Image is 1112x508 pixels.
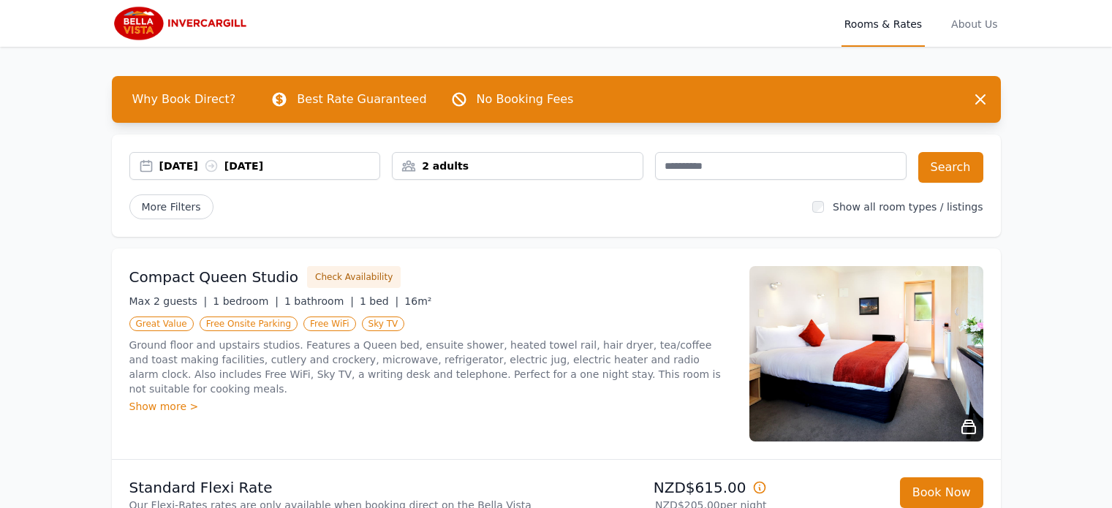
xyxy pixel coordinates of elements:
p: Ground floor and upstairs studios. Features a Queen bed, ensuite shower, heated towel rail, hair ... [129,338,732,396]
img: Bella Vista Invercargill [112,6,252,41]
span: Sky TV [362,316,405,331]
div: 2 adults [393,159,643,173]
span: Free WiFi [303,316,356,331]
span: More Filters [129,194,213,219]
h3: Compact Queen Studio [129,267,299,287]
p: No Booking Fees [477,91,574,108]
div: [DATE] [DATE] [159,159,380,173]
button: Search [918,152,983,183]
span: 1 bed | [360,295,398,307]
span: Why Book Direct? [121,85,248,114]
p: Standard Flexi Rate [129,477,551,498]
span: 16m² [404,295,431,307]
button: Book Now [900,477,983,508]
p: Best Rate Guaranteed [297,91,426,108]
span: Free Onsite Parking [200,316,298,331]
span: 1 bathroom | [284,295,354,307]
span: Great Value [129,316,194,331]
button: Check Availability [307,266,401,288]
p: NZD$615.00 [562,477,767,498]
span: Max 2 guests | [129,295,208,307]
div: Show more > [129,399,732,414]
span: 1 bedroom | [213,295,279,307]
label: Show all room types / listings [833,201,983,213]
